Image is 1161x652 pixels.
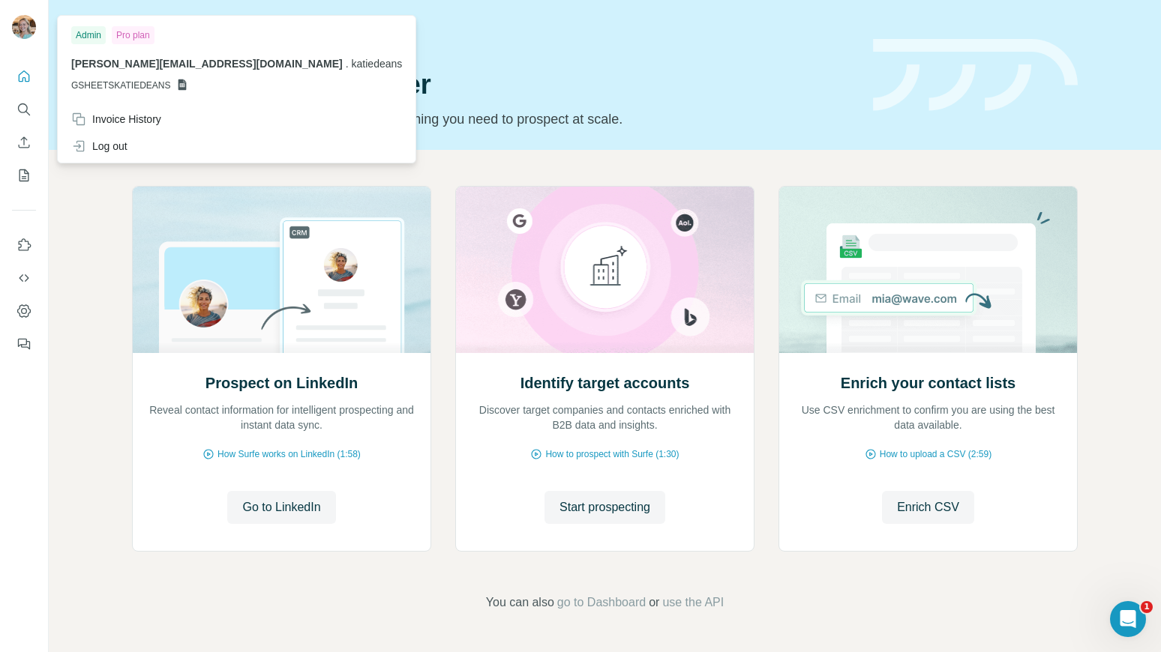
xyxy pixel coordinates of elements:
[882,491,974,524] button: Enrich CSV
[545,447,679,461] span: How to prospect with Surfe (1:30)
[1141,601,1153,613] span: 1
[71,112,161,127] div: Invoice History
[486,594,554,612] span: You can also
[132,70,855,100] h1: Let’s prospect together
[12,265,36,292] button: Use Surfe API
[12,298,36,325] button: Dashboard
[227,491,335,524] button: Go to LinkedIn
[873,39,1078,112] img: banner
[217,447,361,461] span: How Surfe works on LinkedIn (1:58)
[12,129,36,156] button: Enrich CSV
[520,372,690,393] h2: Identify target accounts
[897,498,959,516] span: Enrich CSV
[1110,601,1146,637] iframe: Intercom live chat
[471,402,739,432] p: Discover target companies and contacts enriched with B2B data and insights.
[242,498,320,516] span: Go to LinkedIn
[557,594,646,612] button: go to Dashboard
[205,372,358,393] h2: Prospect on LinkedIn
[71,79,170,92] span: GSHEETSKATIEDEANS
[71,139,127,154] div: Log out
[71,58,343,70] span: [PERSON_NAME][EMAIL_ADDRESS][DOMAIN_NAME]
[544,491,665,524] button: Start prospecting
[12,15,36,39] img: Avatar
[662,594,724,612] button: use the API
[71,26,106,44] div: Admin
[778,187,1078,353] img: Enrich your contact lists
[132,28,855,43] div: Quick start
[559,498,650,516] span: Start prospecting
[880,447,991,461] span: How to upload a CSV (2:59)
[455,187,754,353] img: Identify target accounts
[841,372,1015,393] h2: Enrich your contact lists
[649,594,659,612] span: or
[12,232,36,259] button: Use Surfe on LinkedIn
[12,330,36,357] button: Feedback
[132,187,431,353] img: Prospect on LinkedIn
[148,402,415,432] p: Reveal contact information for intelligent prospecting and instant data sync.
[112,26,154,44] div: Pro plan
[132,109,855,130] p: Pick your starting point and we’ll provide everything you need to prospect at scale.
[12,96,36,123] button: Search
[352,58,403,70] span: katiedeans
[12,162,36,189] button: My lists
[346,58,349,70] span: .
[794,402,1062,432] p: Use CSV enrichment to confirm you are using the best data available.
[12,63,36,90] button: Quick start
